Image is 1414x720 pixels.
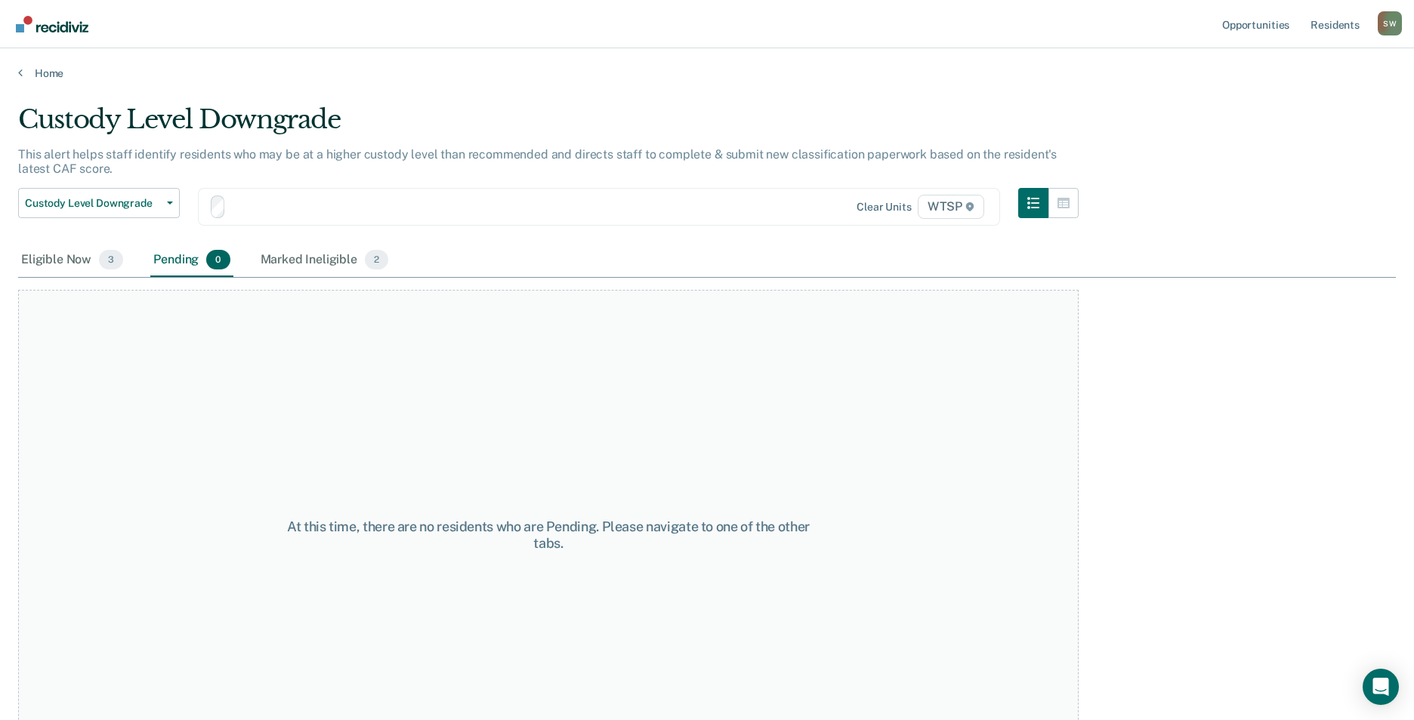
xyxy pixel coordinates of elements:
[18,66,1396,80] a: Home
[18,147,1057,176] p: This alert helps staff identify residents who may be at a higher custody level than recommended a...
[25,197,161,210] span: Custody Level Downgrade
[18,188,180,218] button: Custody Level Downgrade
[16,16,88,32] img: Recidiviz
[1378,11,1402,35] button: Profile dropdown button
[857,201,912,214] div: Clear units
[1363,669,1399,705] div: Open Intercom Messenger
[258,244,392,277] div: Marked Ineligible2
[18,104,1079,147] div: Custody Level Downgrade
[1378,11,1402,35] div: S W
[18,244,126,277] div: Eligible Now3
[918,195,984,219] span: WTSP
[150,244,233,277] div: Pending0
[365,250,388,269] span: 2
[284,518,814,551] div: At this time, there are no residents who are Pending. Please navigate to one of the other tabs.
[99,250,123,269] span: 3
[206,250,230,269] span: 0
